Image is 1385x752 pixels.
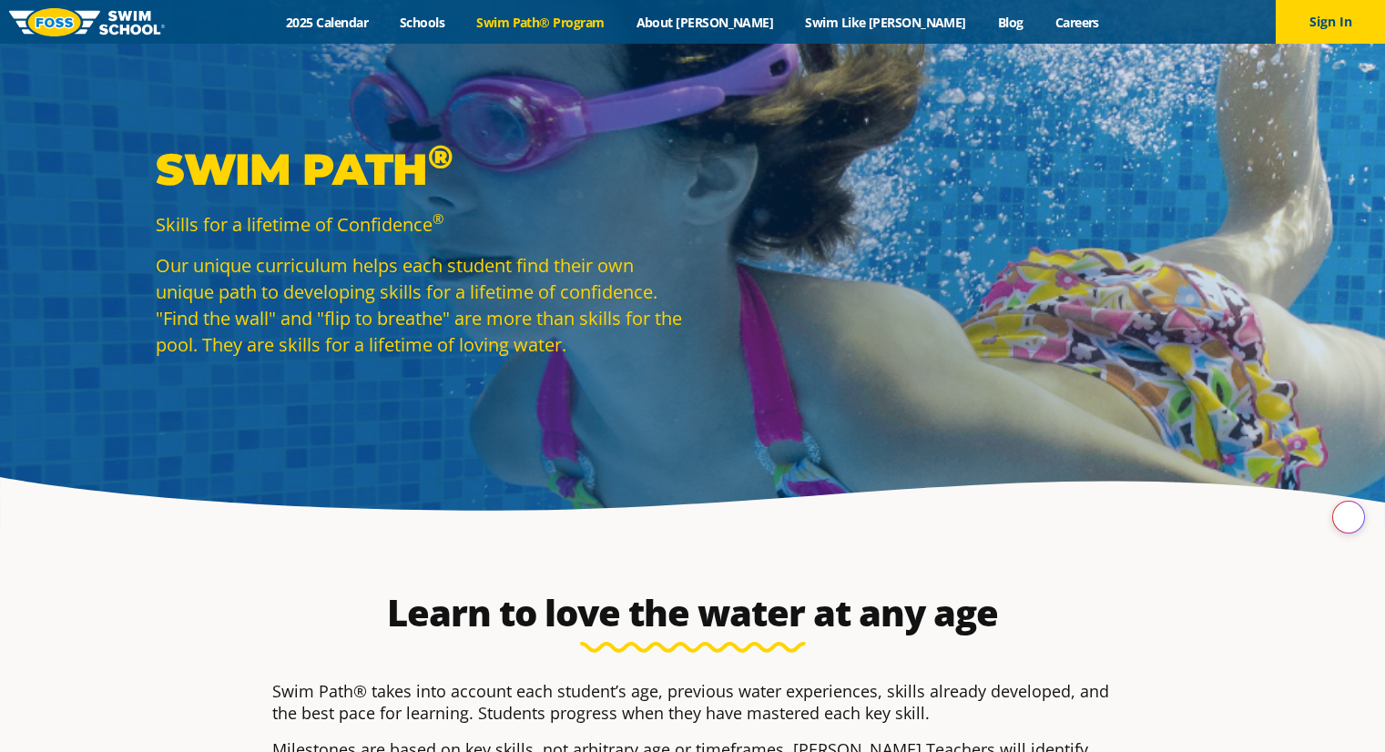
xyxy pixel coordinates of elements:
h2: Learn to love the water at any age [263,591,1123,635]
a: 2025 Calendar [270,14,384,31]
a: About [PERSON_NAME] [620,14,789,31]
p: Swim Path [156,142,684,197]
a: Swim Like [PERSON_NAME] [789,14,983,31]
a: Swim Path® Program [461,14,620,31]
sup: ® [428,137,453,177]
p: Skills for a lifetime of Confidence [156,211,684,238]
p: Swim Path® takes into account each student’s age, previous water experiences, skills already deve... [272,680,1114,724]
a: Blog [982,14,1039,31]
img: FOSS Swim School Logo [9,8,165,36]
a: Schools [384,14,461,31]
p: Our unique curriculum helps each student find their own unique path to developing skills for a li... [156,252,684,358]
sup: ® [433,209,443,228]
a: Careers [1039,14,1115,31]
